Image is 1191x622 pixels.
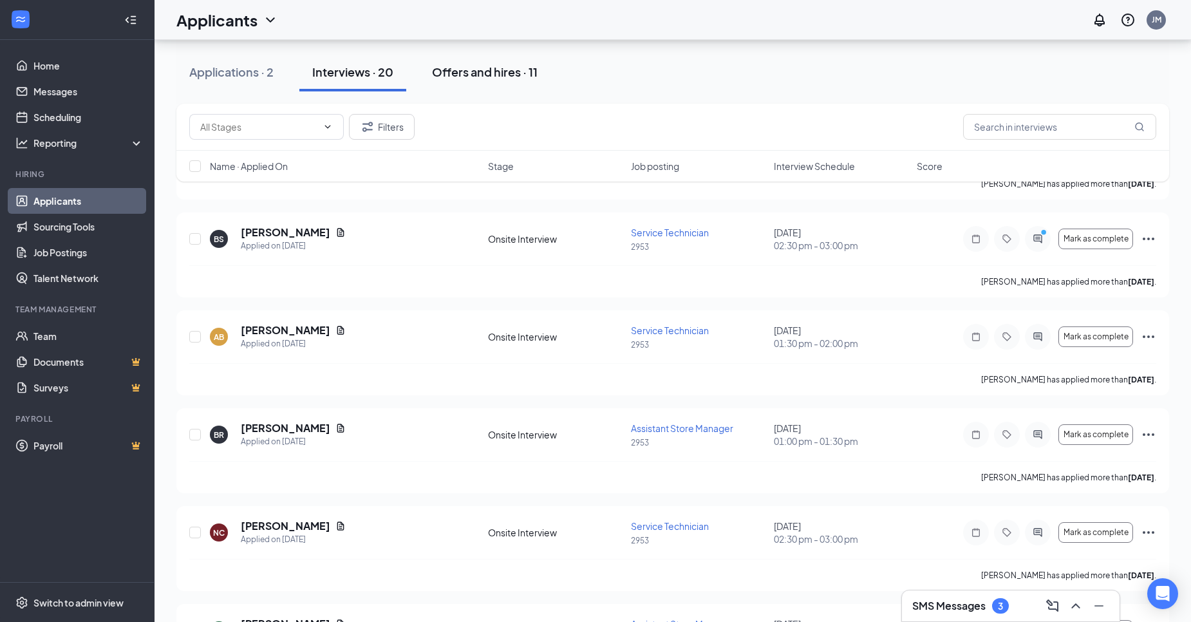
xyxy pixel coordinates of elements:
a: DocumentsCrown [33,349,144,375]
div: Applied on [DATE] [241,533,346,546]
svg: PrimaryDot [1038,229,1053,239]
p: [PERSON_NAME] has applied more than . [981,570,1156,581]
div: 3 [998,601,1003,612]
button: Mark as complete [1058,229,1133,249]
b: [DATE] [1128,473,1154,482]
svg: ActiveChat [1030,527,1046,538]
span: Mark as complete [1064,332,1129,341]
svg: QuestionInfo [1120,12,1136,28]
div: [DATE] [774,226,909,252]
p: [PERSON_NAME] has applied more than . [981,472,1156,483]
svg: MagnifyingGlass [1134,122,1145,132]
svg: Filter [360,119,375,135]
b: [DATE] [1128,277,1154,287]
svg: ActiveChat [1030,429,1046,440]
div: Reporting [33,137,144,149]
div: Applications · 2 [189,64,274,80]
p: [PERSON_NAME] has applied more than . [981,374,1156,385]
a: Home [33,53,144,79]
svg: Tag [999,429,1015,440]
svg: Tag [999,527,1015,538]
span: Mark as complete [1064,234,1129,243]
a: Talent Network [33,265,144,291]
div: NC [213,527,225,538]
div: Team Management [15,304,141,315]
h5: [PERSON_NAME] [241,519,330,533]
svg: Tag [999,234,1015,244]
svg: Collapse [124,14,137,26]
svg: Document [335,521,346,531]
div: Offers and hires · 11 [432,64,538,80]
svg: Notifications [1092,12,1107,28]
svg: Analysis [15,137,28,149]
p: 2953 [631,339,766,350]
button: Filter Filters [349,114,415,140]
span: Job posting [631,160,679,173]
span: Score [917,160,942,173]
svg: Document [335,227,346,238]
h1: Applicants [176,9,258,31]
span: Stage [488,160,514,173]
svg: Document [335,325,346,335]
svg: ChevronUp [1068,598,1083,614]
input: Search in interviews [963,114,1156,140]
a: Messages [33,79,144,104]
h5: [PERSON_NAME] [241,225,330,240]
svg: Ellipses [1141,525,1156,540]
svg: Tag [999,332,1015,342]
a: Sourcing Tools [33,214,144,240]
svg: ActiveChat [1030,332,1046,342]
svg: Ellipses [1141,329,1156,344]
a: Scheduling [33,104,144,130]
p: 2953 [631,437,766,448]
span: 01:30 pm - 02:00 pm [774,337,909,350]
div: Switch to admin view [33,596,124,609]
p: 2953 [631,535,766,546]
div: JM [1152,14,1161,25]
div: Interviews · 20 [312,64,393,80]
button: ChevronUp [1065,596,1086,616]
svg: ActiveChat [1030,234,1046,244]
p: [PERSON_NAME] has applied more than . [981,276,1156,287]
a: Job Postings [33,240,144,265]
div: Payroll [15,413,141,424]
svg: Settings [15,596,28,609]
div: BR [214,429,224,440]
svg: ChevronDown [263,12,278,28]
div: Onsite Interview [488,232,623,245]
span: Assistant Store Manager [631,422,733,434]
div: Applied on [DATE] [241,435,346,448]
span: Mark as complete [1064,430,1129,439]
button: ComposeMessage [1042,596,1063,616]
button: Mark as complete [1058,326,1133,347]
div: Applied on [DATE] [241,337,346,350]
div: BS [214,234,224,245]
svg: ComposeMessage [1045,598,1060,614]
svg: Note [968,429,984,440]
input: All Stages [200,120,317,134]
div: AB [214,332,224,343]
h3: SMS Messages [912,599,986,613]
span: Service Technician [631,227,709,238]
svg: Ellipses [1141,427,1156,442]
svg: Document [335,423,346,433]
div: [DATE] [774,422,909,448]
svg: Note [968,527,984,538]
b: [DATE] [1128,375,1154,384]
div: [DATE] [774,520,909,545]
span: 02:30 pm - 03:00 pm [774,532,909,545]
h5: [PERSON_NAME] [241,323,330,337]
div: Onsite Interview [488,428,623,441]
a: SurveysCrown [33,375,144,401]
span: Service Technician [631,520,709,532]
span: Interview Schedule [774,160,855,173]
svg: ChevronDown [323,122,333,132]
div: Onsite Interview [488,526,623,539]
svg: Ellipses [1141,231,1156,247]
div: Applied on [DATE] [241,240,346,252]
span: Name · Applied On [210,160,288,173]
div: Onsite Interview [488,330,623,343]
div: [DATE] [774,324,909,350]
a: Team [33,323,144,349]
div: Open Intercom Messenger [1147,578,1178,609]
